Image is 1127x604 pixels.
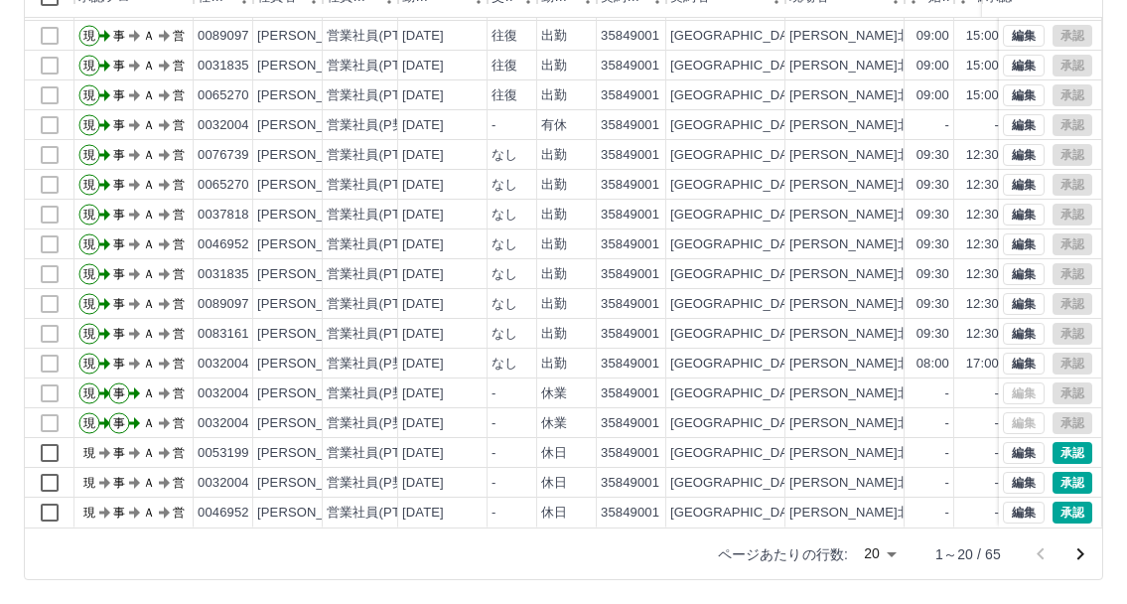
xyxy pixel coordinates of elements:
div: [GEOGRAPHIC_DATA] [670,116,807,135]
text: 営 [173,208,185,222]
text: 営 [173,178,185,192]
div: - [492,504,495,523]
div: 往復 [492,86,517,105]
button: 編集 [1003,55,1045,76]
div: [PERSON_NAME]北小学校 [789,384,949,403]
div: 35849001 [601,176,659,195]
text: 現 [83,118,95,132]
text: 現 [83,208,95,222]
div: [PERSON_NAME]北小学校 [789,355,949,374]
p: 1～20 / 65 [935,544,1001,564]
text: Ａ [143,148,155,162]
button: 編集 [1003,472,1045,494]
div: 休日 [541,444,567,463]
text: 現 [83,178,95,192]
div: [PERSON_NAME]北小学校 [789,414,949,433]
div: 09:30 [916,176,949,195]
div: - [945,116,949,135]
div: [DATE] [402,176,444,195]
div: 12:30 [966,295,999,314]
div: 09:30 [916,265,949,284]
div: 15:00 [966,57,999,75]
div: [PERSON_NAME]北小学校 [789,325,949,344]
text: Ａ [143,506,155,520]
text: Ａ [143,357,155,371]
text: Ａ [143,267,155,281]
div: 営業社員(PT契約) [327,146,431,165]
text: 事 [113,476,125,490]
button: 編集 [1003,144,1045,166]
text: 営 [173,357,185,371]
text: Ａ [143,446,155,460]
text: 事 [113,237,125,251]
button: 編集 [1003,502,1045,524]
div: 営業社員(PT契約) [327,206,431,225]
div: 35849001 [601,384,659,403]
div: 0031835 [198,57,249,75]
div: - [492,116,495,135]
div: 出勤 [541,86,567,105]
div: [GEOGRAPHIC_DATA] [670,206,807,225]
div: なし [492,176,517,195]
text: 事 [113,29,125,43]
div: [GEOGRAPHIC_DATA] [670,355,807,374]
text: 営 [173,29,185,43]
text: 事 [113,386,125,400]
div: [GEOGRAPHIC_DATA] [670,57,807,75]
div: [GEOGRAPHIC_DATA] [670,384,807,403]
div: 営業社員(P契約) [327,355,423,374]
div: [GEOGRAPHIC_DATA] [670,444,807,463]
div: 営業社員(PT契約) [327,86,431,105]
text: 営 [173,237,185,251]
text: 現 [83,88,95,102]
div: [PERSON_NAME]北小学校 [789,504,949,523]
div: 営業社員(P契約) [327,116,423,135]
div: 12:30 [966,176,999,195]
text: 事 [113,506,125,520]
div: 0032004 [198,355,249,374]
p: ページあたりの行数: [718,544,848,564]
text: 現 [83,386,95,400]
text: Ａ [143,386,155,400]
text: 営 [173,386,185,400]
div: 35849001 [601,355,659,374]
div: 営業社員(PT契約) [327,295,431,314]
div: [DATE] [402,355,444,374]
div: 12:30 [966,325,999,344]
div: [PERSON_NAME]北小学校 [789,206,949,225]
text: 現 [83,297,95,311]
text: 営 [173,506,185,520]
div: [PERSON_NAME]北小学校 [789,86,949,105]
div: 12:30 [966,235,999,254]
div: [GEOGRAPHIC_DATA] [670,295,807,314]
div: 12:30 [966,146,999,165]
text: 現 [83,327,95,341]
div: 営業社員(PT契約) [327,325,431,344]
text: Ａ [143,237,155,251]
div: [PERSON_NAME] [257,146,365,165]
div: [DATE] [402,384,444,403]
text: 現 [83,29,95,43]
div: 0032004 [198,414,249,433]
div: - [945,384,949,403]
div: [GEOGRAPHIC_DATA] [670,325,807,344]
text: 営 [173,59,185,73]
div: [DATE] [402,27,444,46]
div: 15:00 [966,86,999,105]
div: [PERSON_NAME]北小学校 [789,116,949,135]
div: 09:30 [916,325,949,344]
text: 現 [83,59,95,73]
text: 営 [173,88,185,102]
div: 09:00 [916,27,949,46]
div: [PERSON_NAME] [257,355,365,374]
div: 0083161 [198,325,249,344]
div: [PERSON_NAME] [257,474,365,493]
text: 営 [173,148,185,162]
div: [PERSON_NAME]北小学校 [789,444,949,463]
button: 編集 [1003,25,1045,47]
text: 事 [113,446,125,460]
div: なし [492,295,517,314]
text: Ａ [143,476,155,490]
div: [GEOGRAPHIC_DATA] [670,146,807,165]
div: [DATE] [402,474,444,493]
